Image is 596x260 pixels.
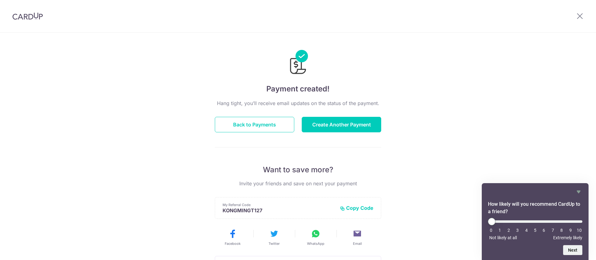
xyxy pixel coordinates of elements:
li: 3 [514,228,521,233]
li: 8 [558,228,565,233]
li: 9 [567,228,574,233]
p: KONGMINGT127 [223,207,335,214]
button: Create Another Payment [302,117,381,132]
li: 1 [497,228,503,233]
span: Twitter [269,241,280,246]
img: Payments [288,50,308,76]
button: Copy Code [340,205,373,211]
button: Next question [563,245,582,255]
li: 0 [488,228,494,233]
p: Hang tight, you’ll receive email updates on the status of the payment. [215,99,381,107]
h2: How likely will you recommend CardUp to a friend? Select an option from 0 to 10, with 0 being Not... [488,201,582,215]
li: 7 [550,228,556,233]
span: Not likely at all [489,235,517,240]
button: Facebook [214,229,251,246]
span: Email [353,241,362,246]
span: Facebook [225,241,241,246]
button: Twitter [256,229,292,246]
li: 4 [523,228,530,233]
li: 2 [506,228,512,233]
button: Email [339,229,376,246]
li: 6 [541,228,547,233]
img: CardUp [12,12,43,20]
button: Back to Payments [215,117,294,132]
li: 10 [576,228,582,233]
h4: Payment created! [215,83,381,95]
span: Extremely likely [553,235,582,240]
div: How likely will you recommend CardUp to a friend? Select an option from 0 to 10, with 0 being Not... [488,218,582,240]
button: WhatsApp [297,229,334,246]
li: 5 [532,228,538,233]
p: Invite your friends and save on next your payment [215,180,381,187]
p: My Referral Code [223,202,335,207]
div: How likely will you recommend CardUp to a friend? Select an option from 0 to 10, with 0 being Not... [488,188,582,255]
span: WhatsApp [307,241,324,246]
button: Hide survey [575,188,582,196]
p: Want to save more? [215,165,381,175]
